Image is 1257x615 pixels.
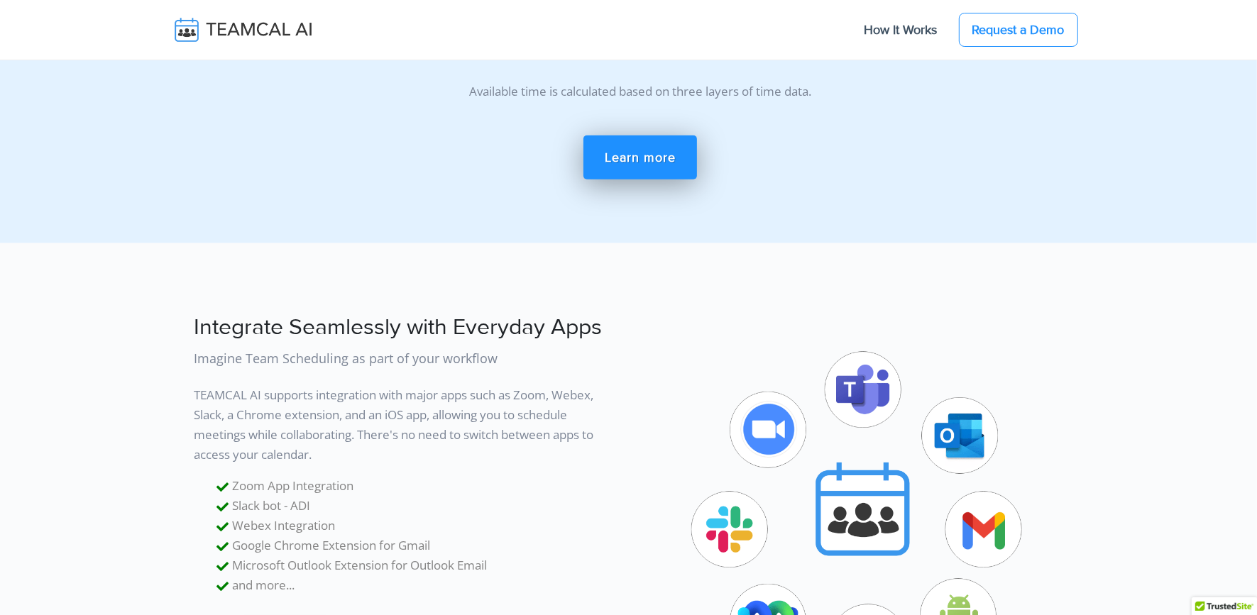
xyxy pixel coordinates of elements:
h2: Integrate Seamlessly with Everyday Apps [194,314,620,341]
li: Microsoft Outlook Extension for Outlook Email [217,555,620,575]
li: Webex Integration [217,516,620,536]
li: Slack bot - ADI [217,496,620,516]
li: and more... [217,575,620,595]
a: How It Works [850,15,952,45]
a: Learn more [583,135,697,179]
p: Available time is calculated based on three layers of time data. [203,82,1078,101]
a: Request a Demo [959,13,1078,47]
li: Zoom App Integration [217,476,620,496]
li: Google Chrome Extension for Gmail [217,536,620,555]
p: Imagine Team Scheduling as part of your workflow [194,348,620,368]
p: TEAMCAL AI supports integration with major apps such as Zoom, Webex, Slack, a Chrome extension, a... [194,379,620,465]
